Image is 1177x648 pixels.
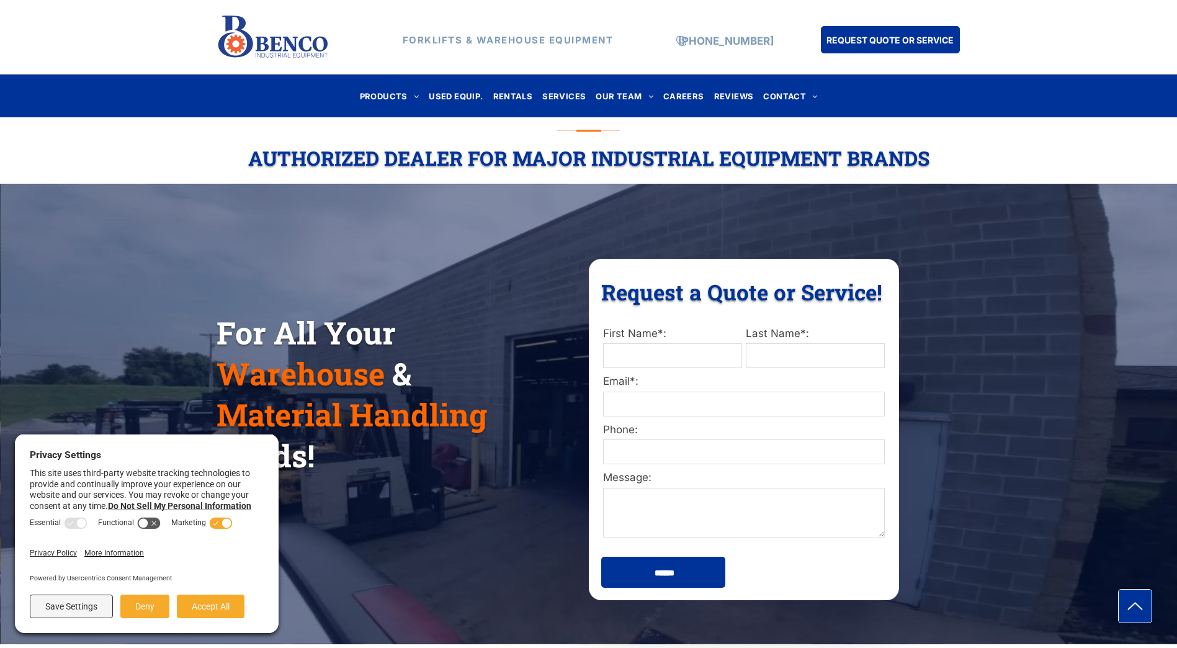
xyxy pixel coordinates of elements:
[403,34,614,46] strong: FORKLIFTS & WAREHOUSE EQUIPMENT
[603,374,885,390] label: Email*:
[678,35,774,47] a: [PHONE_NUMBER]
[603,422,885,438] label: Phone:
[392,353,411,394] span: &
[217,435,315,476] span: Needs!
[601,277,882,306] span: Request a Quote or Service!
[709,88,759,104] a: REVIEWS
[658,88,709,104] a: CAREERS
[537,88,591,104] a: SERVICES
[758,88,822,104] a: CONTACT
[826,29,954,52] span: REQUEST QUOTE OR SERVICE
[355,88,424,104] a: PRODUCTS
[746,326,885,342] label: Last Name*:
[488,88,538,104] a: RENTALS
[603,326,742,342] label: First Name*:
[603,470,885,486] label: Message:
[248,145,929,171] span: Authorized Dealer For Major Industrial Equipment Brands
[424,88,488,104] a: USED EQUIP.
[217,312,396,353] span: For All Your
[591,88,658,104] a: OUR TEAM
[821,26,960,53] a: REQUEST QUOTE OR SERVICE
[217,394,487,435] span: Material Handling
[217,353,385,394] span: Warehouse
